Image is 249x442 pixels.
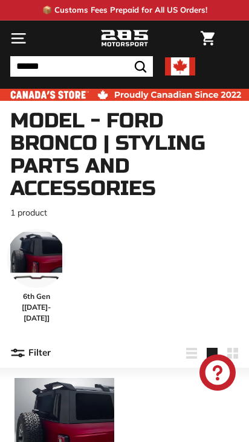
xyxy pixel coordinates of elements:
a: 6th Gen [[DATE]-[DATE]] [7,229,66,324]
p: 1 product [10,207,239,219]
h1: Model - Ford Bronco | Styling Parts and Accessories [10,110,239,200]
inbox-online-store-chat: Shopify online store chat [196,354,239,394]
button: Filter [10,339,51,368]
p: 📦 Customs Fees Prepaid for All US Orders! [42,4,207,16]
input: Search [10,56,153,77]
span: 6th Gen [[DATE]-[DATE]] [7,291,66,324]
a: Cart [195,21,221,56]
img: Logo_285_Motorsport_areodynamics_components [100,28,149,49]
